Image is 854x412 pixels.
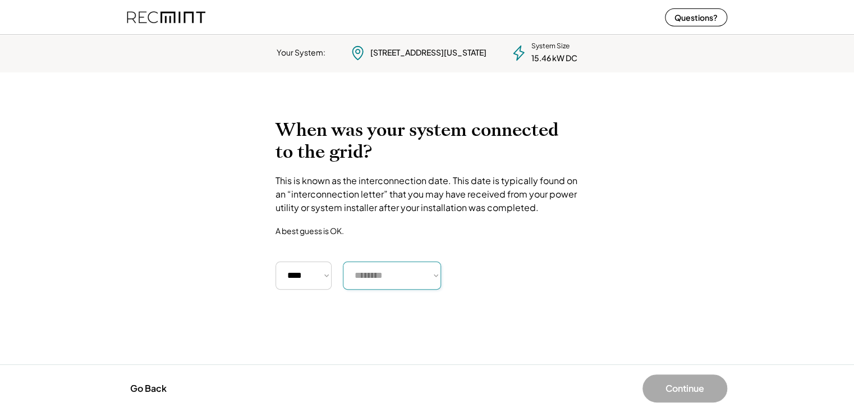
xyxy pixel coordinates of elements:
div: System Size [531,42,570,51]
div: [STREET_ADDRESS][US_STATE] [370,47,486,58]
h2: When was your system connected to the grid? [276,119,578,163]
div: This is known as the interconnection date. This date is typically found on an “interconnection le... [276,174,578,214]
div: A best guess is OK. [276,226,344,236]
div: Your System: [277,47,325,58]
img: recmint-logotype%403x%20%281%29.jpeg [127,2,205,32]
div: 15.46 kW DC [531,53,577,64]
button: Go Back [127,376,170,401]
button: Questions? [665,8,727,26]
button: Continue [642,374,727,402]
